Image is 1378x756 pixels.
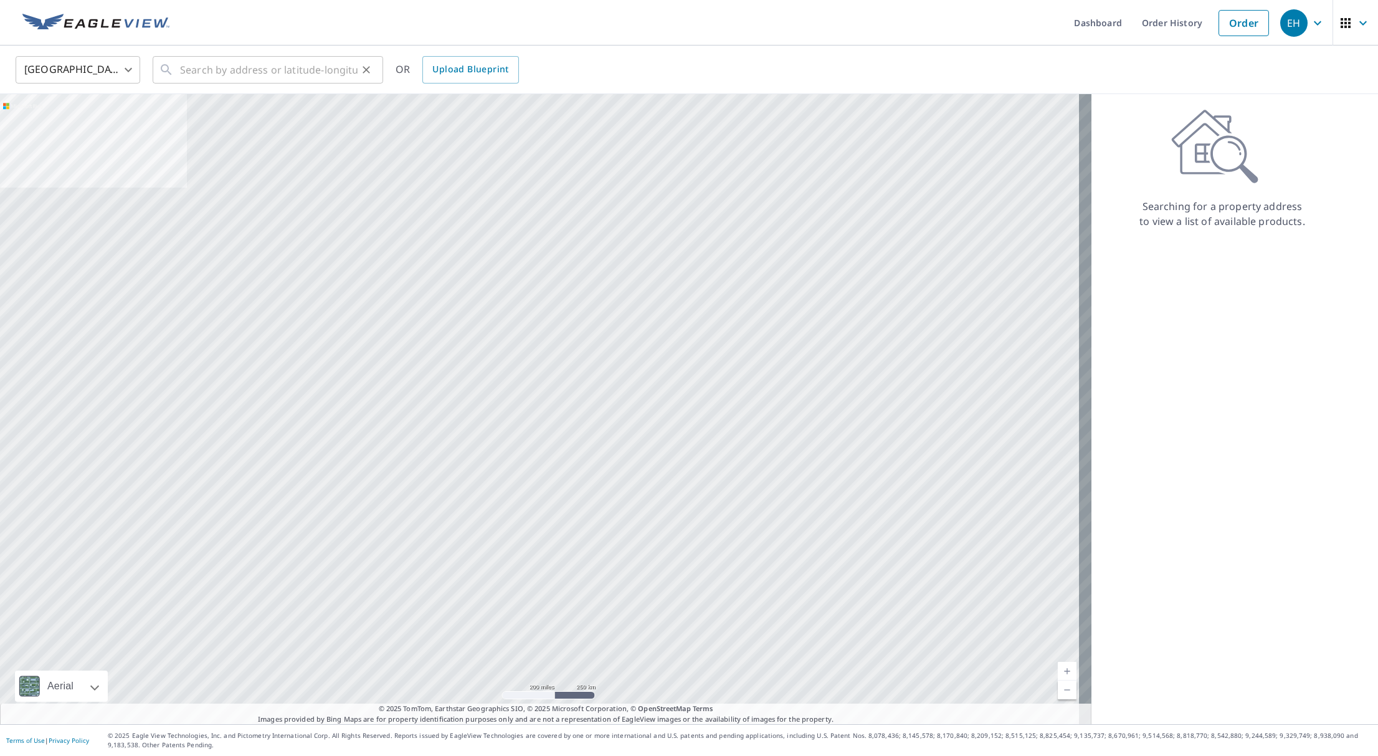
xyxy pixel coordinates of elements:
[44,671,77,702] div: Aerial
[180,52,358,87] input: Search by address or latitude-longitude
[16,52,140,87] div: [GEOGRAPHIC_DATA]
[6,737,89,744] p: |
[1280,9,1308,37] div: EH
[15,671,108,702] div: Aerial
[396,56,519,84] div: OR
[49,736,89,745] a: Privacy Policy
[22,14,169,32] img: EV Logo
[422,56,518,84] a: Upload Blueprint
[358,61,375,79] button: Clear
[1139,199,1306,229] p: Searching for a property address to view a list of available products.
[379,704,713,714] span: © 2025 TomTom, Earthstar Geographics SIO, © 2025 Microsoft Corporation, ©
[1219,10,1269,36] a: Order
[693,704,713,713] a: Terms
[1058,681,1076,699] a: Current Level 5, Zoom Out
[6,736,45,745] a: Terms of Use
[1058,662,1076,681] a: Current Level 5, Zoom In
[432,62,508,77] span: Upload Blueprint
[638,704,690,713] a: OpenStreetMap
[108,731,1372,750] p: © 2025 Eagle View Technologies, Inc. and Pictometry International Corp. All Rights Reserved. Repo...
